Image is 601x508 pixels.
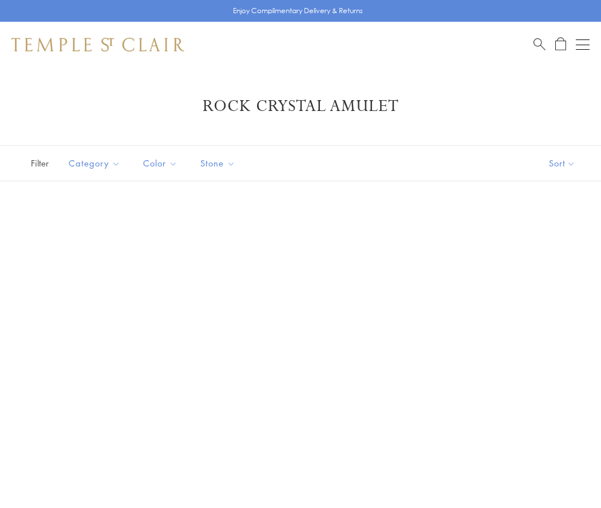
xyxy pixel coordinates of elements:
[523,146,601,181] button: Show sort by
[29,96,572,117] h1: Rock Crystal Amulet
[63,156,129,170] span: Category
[60,150,129,176] button: Category
[195,156,244,170] span: Stone
[533,37,545,51] a: Search
[137,156,186,170] span: Color
[555,37,566,51] a: Open Shopping Bag
[11,38,184,51] img: Temple St. Clair
[576,38,590,51] button: Open navigation
[233,5,363,17] p: Enjoy Complimentary Delivery & Returns
[192,150,244,176] button: Stone
[135,150,186,176] button: Color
